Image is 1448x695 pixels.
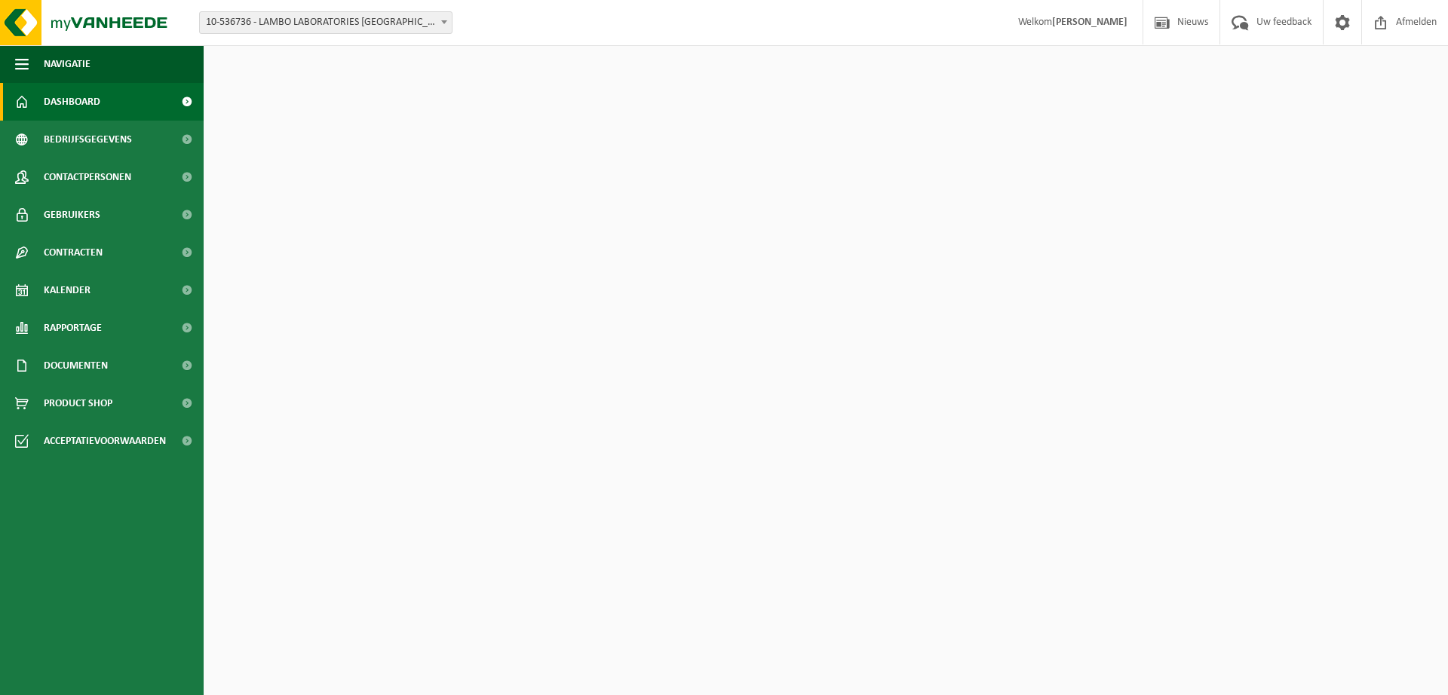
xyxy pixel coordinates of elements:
span: Rapportage [44,309,102,347]
strong: [PERSON_NAME] [1052,17,1127,28]
span: 10-536736 - LAMBO LABORATORIES NV - WIJNEGEM [199,11,452,34]
span: Kalender [44,271,90,309]
span: Dashboard [44,83,100,121]
span: Product Shop [44,384,112,422]
span: Acceptatievoorwaarden [44,422,166,460]
span: Contactpersonen [44,158,131,196]
span: Bedrijfsgegevens [44,121,132,158]
span: 10-536736 - LAMBO LABORATORIES NV - WIJNEGEM [200,12,452,33]
span: Documenten [44,347,108,384]
span: Contracten [44,234,103,271]
span: Navigatie [44,45,90,83]
span: Gebruikers [44,196,100,234]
